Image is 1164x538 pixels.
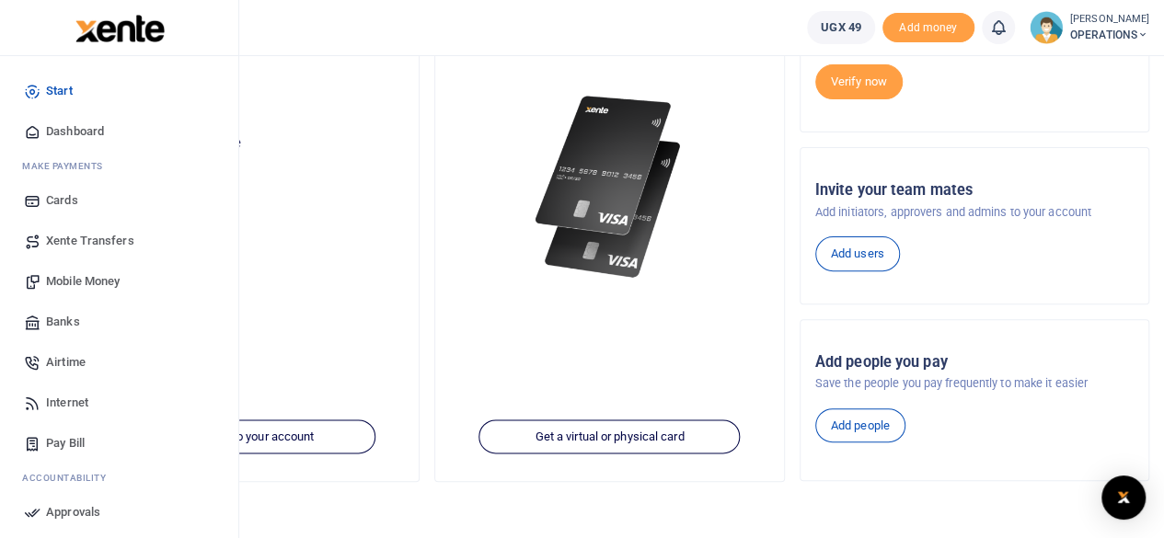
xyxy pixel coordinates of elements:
[1101,475,1146,520] div: Open Intercom Messenger
[46,82,73,100] span: Start
[46,394,88,412] span: Internet
[1070,27,1149,43] span: OPERATIONS
[86,157,404,176] h5: UGX 49
[815,353,1134,372] h5: Add people you pay
[46,191,78,210] span: Cards
[46,122,104,141] span: Dashboard
[800,11,882,44] li: Wallet ballance
[530,85,689,290] img: xente-_physical_cards.png
[15,464,224,492] li: Ac
[46,503,100,521] span: Approvals
[114,419,375,454] a: Add funds to your account
[882,13,974,43] li: Toup your wallet
[15,492,224,532] a: Approvals
[882,13,974,43] span: Add money
[15,71,224,111] a: Start
[821,18,861,37] span: UGX 49
[882,19,974,33] a: Add money
[15,383,224,423] a: Internet
[1030,11,1149,44] a: profile-user [PERSON_NAME] OPERATIONS
[70,506,1149,526] h4: Make a transaction
[75,15,165,42] img: logo-large
[815,181,1134,200] h5: Invite your team mates
[86,66,404,85] h5: Account
[15,423,224,464] a: Pay Bill
[815,408,905,443] a: Add people
[15,261,224,302] a: Mobile Money
[815,203,1134,222] p: Add initiators, approvers and admins to your account
[46,353,86,372] span: Airtime
[815,374,1134,393] p: Save the people you pay frequently to make it easier
[46,313,80,331] span: Banks
[1070,12,1149,28] small: [PERSON_NAME]
[15,152,224,180] li: M
[1030,11,1063,44] img: profile-user
[31,159,103,173] span: ake Payments
[46,434,85,452] span: Pay Bill
[86,134,404,153] p: Your current account balance
[479,419,741,454] a: Get a virtual or physical card
[36,471,106,485] span: countability
[86,94,404,112] p: OPERATIONS
[815,236,900,271] a: Add users
[74,20,165,34] a: logo-small logo-large logo-large
[15,302,224,342] a: Banks
[46,232,134,250] span: Xente Transfers
[807,11,875,44] a: UGX 49
[15,180,224,221] a: Cards
[815,64,903,99] a: Verify now
[46,272,120,291] span: Mobile Money
[15,342,224,383] a: Airtime
[15,221,224,261] a: Xente Transfers
[15,111,224,152] a: Dashboard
